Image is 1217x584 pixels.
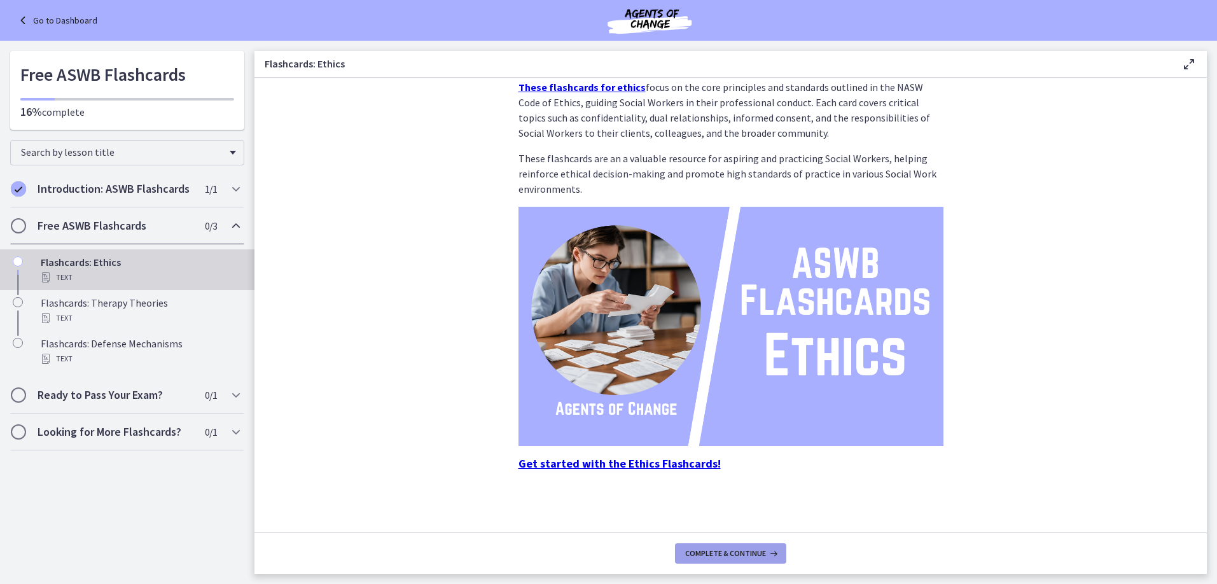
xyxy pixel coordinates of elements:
[518,457,721,470] a: Get started with the Ethics Flashcards!
[15,13,97,28] a: Go to Dashboard
[518,207,943,446] img: ASWB_Flashcards_Ethics.png
[20,104,234,120] p: complete
[205,218,217,233] span: 0 / 3
[518,151,943,197] p: These flashcards are an a valuable resource for aspiring and practicing Social Workers, helping r...
[38,218,193,233] h2: Free ASWB Flashcards
[41,351,239,366] div: Text
[21,146,223,158] span: Search by lesson title
[518,80,943,141] p: focus on the core principles and standards outlined in the NASW Code of Ethics, guiding Social Wo...
[205,181,217,197] span: 1 / 1
[41,336,239,366] div: Flashcards: Defense Mechanisms
[20,104,42,119] span: 16%
[205,387,217,403] span: 0 / 1
[41,270,239,285] div: Text
[11,181,26,197] i: Completed
[685,548,766,559] span: Complete & continue
[573,5,726,36] img: Agents of Change
[675,543,786,564] button: Complete & continue
[10,140,244,165] div: Search by lesson title
[518,456,721,471] strong: Get started with the Ethics Flashcards!
[41,254,239,285] div: Flashcards: Ethics
[38,424,193,440] h2: Looking for More Flashcards?
[41,310,239,326] div: Text
[518,81,646,94] a: These flashcards for ethics
[38,181,193,197] h2: Introduction: ASWB Flashcards
[41,295,239,326] div: Flashcards: Therapy Theories
[38,387,193,403] h2: Ready to Pass Your Exam?
[205,424,217,440] span: 0 / 1
[20,61,234,88] h1: Free ASWB Flashcards
[265,56,1161,71] h3: Flashcards: Ethics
